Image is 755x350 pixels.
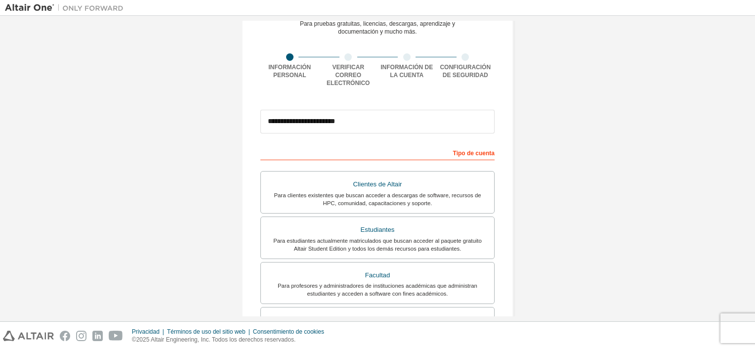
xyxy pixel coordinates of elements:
[260,144,495,160] div: Tipo de cuenta
[76,331,86,341] img: instagram.svg
[267,237,488,253] div: Para estudiantes actualmente matriculados que buscan acceder al paquete gratuito Altair Student E...
[267,313,488,327] div: Todos los demás
[377,63,436,79] div: Información de la cuenta
[253,328,330,336] div: Consentimiento de cookies
[436,63,495,79] div: Configuración de seguridad
[260,63,319,79] div: Información personal
[267,177,488,191] div: Clientes de Altair
[3,331,54,341] img: altair_logo.svg
[132,328,167,336] div: Privacidad
[109,331,123,341] img: youtube.svg
[267,268,488,282] div: Facultad
[167,328,253,336] div: Términos de uso del sitio web
[267,282,488,298] div: Para profesores y administradores de instituciones académicas que administran estudiantes y acced...
[267,223,488,237] div: Estudiantes
[92,331,103,341] img: linkedin.svg
[319,63,378,87] div: Verificar correo electrónico
[267,191,488,207] div: Para clientes existentes que buscan acceder a descargas de software, recursos de HPC, comunidad, ...
[60,331,70,341] img: facebook.svg
[300,20,455,36] div: Para pruebas gratuitas, licencias, descargas, aprendizaje y documentación y mucho más.
[132,336,330,344] p: ©
[5,3,128,13] img: Altair Uno
[136,336,296,343] font: 2025 Altair Engineering, Inc. Todos los derechos reservados.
